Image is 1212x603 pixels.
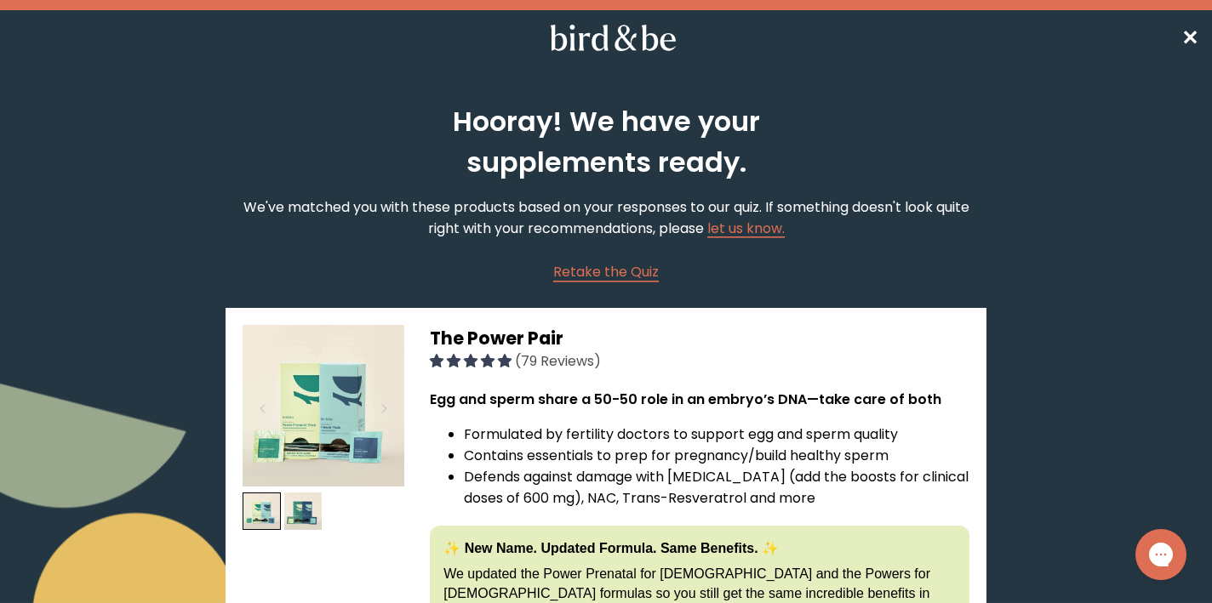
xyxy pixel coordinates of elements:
a: ✕ [1181,23,1198,53]
strong: ✨ New Name. Updated Formula. Same Benefits. ✨ [443,541,779,555]
li: Contains essentials to prep for pregnancy/build healthy sperm [464,445,969,466]
h2: Hooray! We have your supplements ready. [378,101,834,183]
li: Formulated by fertility doctors to support egg and sperm quality [464,424,969,445]
a: let us know. [707,219,785,238]
iframe: Gorgias live chat messenger [1127,523,1195,586]
img: thumbnail image [243,492,281,531]
span: Retake the Quiz [553,262,659,282]
li: Defends against damage with [MEDICAL_DATA] (add the boosts for clinical doses of 600 mg), NAC, Tr... [464,466,969,509]
span: (79 Reviews) [515,351,601,371]
span: ✕ [1181,24,1198,52]
p: We've matched you with these products based on your responses to our quiz. If something doesn't l... [226,196,986,239]
strong: Egg and sperm share a 50-50 role in an embryo’s DNA—take care of both [430,390,941,409]
img: thumbnail image [243,325,404,486]
img: thumbnail image [284,492,323,531]
span: The Power Pair [430,326,563,350]
span: 4.92 stars [430,351,515,371]
a: Retake the Quiz [553,261,659,282]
